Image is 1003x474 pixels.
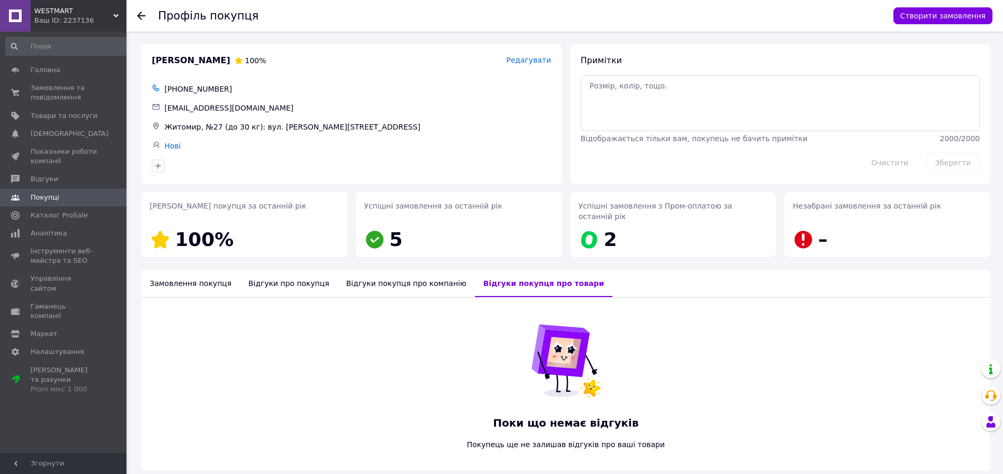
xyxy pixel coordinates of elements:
[31,246,98,265] span: Інструменти веб-майстра та SEO
[793,202,941,210] span: Незабрані замовлення за останній рік
[240,270,337,297] div: Відгуки про покупця
[31,384,98,394] div: Prom мікс 1 000
[31,329,57,339] span: Маркет
[31,229,67,238] span: Аналітика
[31,211,87,220] span: Каталог ProSale
[31,174,58,184] span: Відгуки
[164,104,294,112] span: [EMAIL_ADDRESS][DOMAIN_NAME]
[604,229,617,250] span: 2
[581,55,622,65] span: Примітки
[31,366,98,394] span: [PERSON_NAME] та рахунки
[579,202,732,221] span: Успішні замовлення з Пром-оплатою за останній рік
[31,347,84,357] span: Налаштування
[581,134,808,143] span: Відображається тільки вам, покупець не бачить примітки
[338,270,475,297] div: Відгуки покупця про компанію
[506,56,551,64] span: Редагувати
[940,134,980,143] span: 2000 / 2000
[34,16,126,25] div: Ваш ID: 2237136
[523,319,608,403] img: Поки що немає відгуків
[137,11,145,21] div: Повернутися назад
[31,147,98,166] span: Показники роботи компанії
[175,229,233,250] span: 100%
[818,229,827,250] span: –
[445,439,686,450] span: Покупець ще не залишав відгуків про ваші товари
[164,142,181,150] a: Нові
[150,202,306,210] span: [PERSON_NAME] покупця за останній рік
[31,111,98,121] span: Товари та послуги
[31,129,109,139] span: [DEMOGRAPHIC_DATA]
[445,416,686,431] span: Поки що немає відгуків
[141,270,240,297] div: Замовлення покупця
[158,9,259,22] h1: Профіль покупця
[31,193,59,202] span: Покупці
[389,229,403,250] span: 5
[31,65,60,75] span: Головна
[245,56,266,65] span: 100%
[162,82,553,96] div: [PHONE_NUMBER]
[5,37,130,56] input: Пошук
[893,7,992,24] button: Створити замовлення
[31,302,98,321] span: Гаманець компанії
[152,55,230,67] span: [PERSON_NAME]
[31,274,98,293] span: Управління сайтом
[34,6,113,16] span: WESTMART
[162,120,553,134] div: Житомир, №27 (до 30 кг): вул. [PERSON_NAME][STREET_ADDRESS]
[475,270,612,297] div: Відгуки покупця про товари
[31,83,98,102] span: Замовлення та повідомлення
[364,202,502,210] span: Успішні замовлення за останній рік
